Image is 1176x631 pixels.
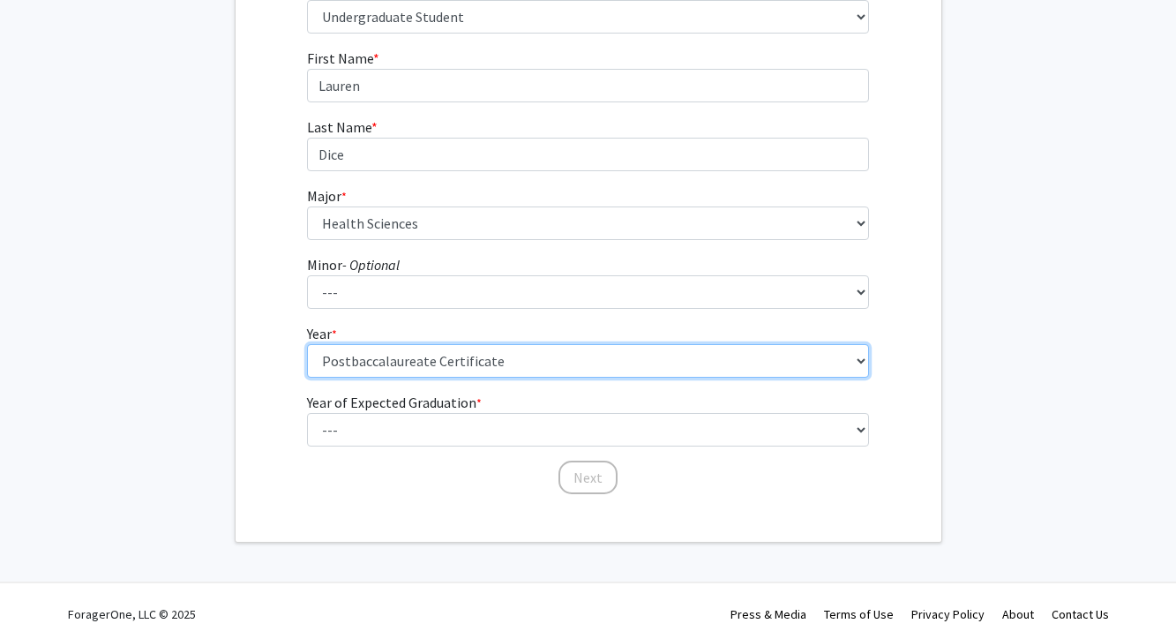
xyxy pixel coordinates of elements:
[558,461,618,494] button: Next
[911,606,985,622] a: Privacy Policy
[13,552,75,618] iframe: Chat
[307,323,337,344] label: Year
[824,606,894,622] a: Terms of Use
[307,392,482,413] label: Year of Expected Graduation
[1002,606,1034,622] a: About
[730,606,806,622] a: Press & Media
[307,118,371,136] span: Last Name
[307,49,373,67] span: First Name
[1052,606,1109,622] a: Contact Us
[307,254,400,275] label: Minor
[307,185,347,207] label: Major
[342,256,400,274] i: - Optional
